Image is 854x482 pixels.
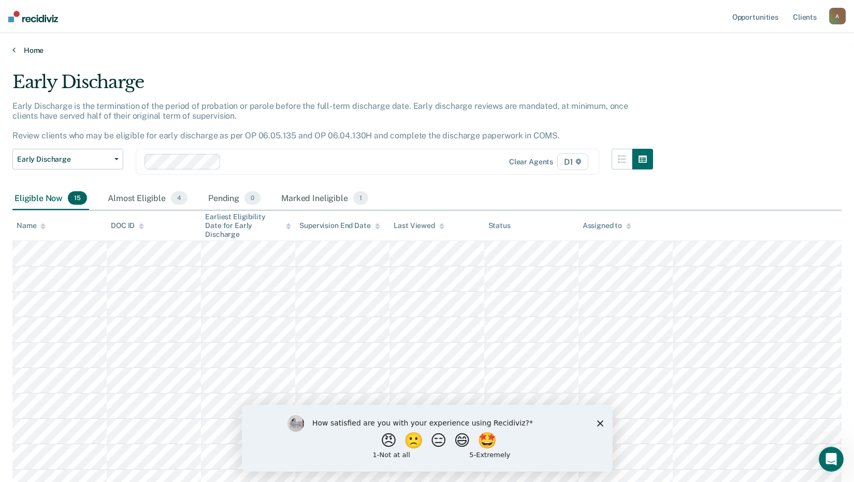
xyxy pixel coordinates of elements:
button: Early Discharge [12,149,123,169]
div: Name [17,221,46,230]
div: DOC ID [111,221,144,230]
div: Assigned to [583,221,631,230]
iframe: Intercom live chat [819,447,844,472]
span: D1 [557,153,588,170]
span: 1 [353,191,368,205]
div: Pending0 [206,187,263,210]
div: Clear agents [509,158,553,166]
div: Supervision End Date [299,221,380,230]
div: Marked Ineligible1 [279,187,370,210]
div: Early Discharge [12,72,653,101]
img: Recidiviz [8,11,58,22]
button: A [829,8,846,24]
div: Last Viewed [394,221,444,230]
a: Home [12,46,842,55]
div: Status [488,221,511,230]
div: Almost Eligible4 [106,187,190,210]
p: Early Discharge is the termination of the period of probation or parole before the full-term disc... [12,101,628,141]
span: 15 [68,191,87,205]
div: Eligible Now15 [12,187,89,210]
span: Early Discharge [17,155,110,164]
span: 4 [171,191,187,205]
div: Earliest Eligibility Date for Early Discharge [205,212,291,238]
span: 0 [244,191,260,205]
iframe: Survey by Kim from Recidiviz [242,405,613,472]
